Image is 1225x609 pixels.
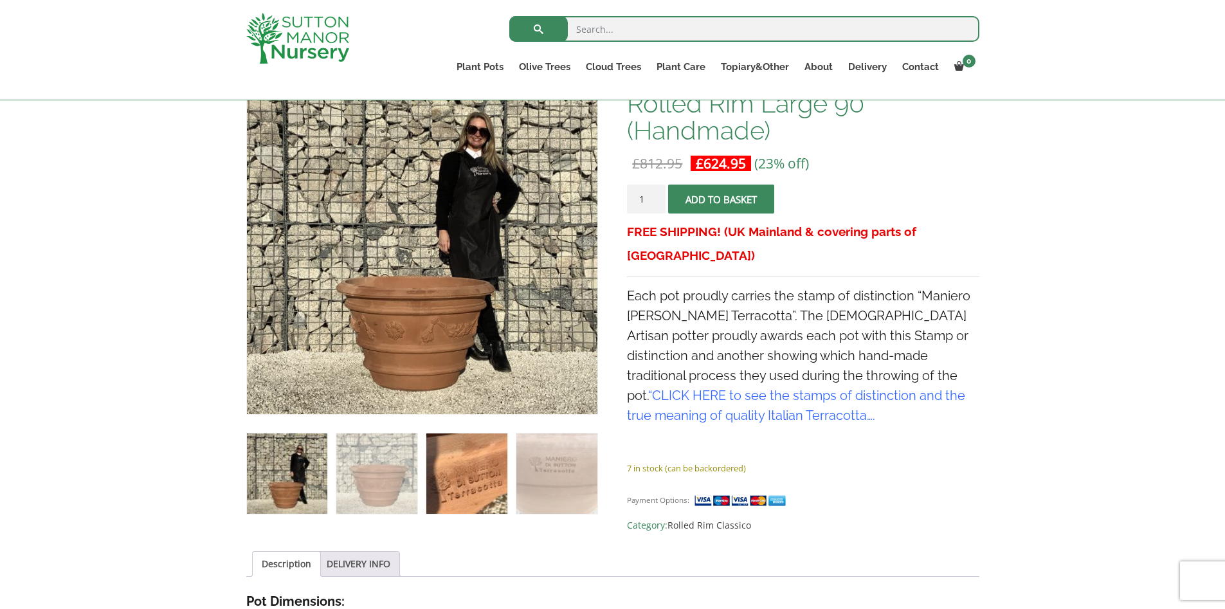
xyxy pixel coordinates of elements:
[627,220,979,268] h3: FREE SHIPPING! (UK Mainland & covering parts of [GEOGRAPHIC_DATA])
[426,433,507,514] img: Terracotta Tuscan Pot Garland Rolled Rim Large 90 (Handmade) - Image 3
[963,55,975,68] span: 0
[627,495,689,505] small: Payment Options:
[627,63,979,144] h1: Terracotta Tuscan Pot Garland Rolled Rim Large 90 (Handmade)
[668,185,774,214] button: Add to basket
[632,154,682,172] bdi: 812.95
[754,154,809,172] span: (23% off)
[511,58,578,76] a: Olive Trees
[667,519,751,531] a: Rolled Rim Classico
[627,388,965,423] span: “ ….
[627,185,666,214] input: Product quantity
[627,460,979,476] p: 7 in stock (can be backordered)
[696,154,703,172] span: £
[696,154,746,172] bdi: 624.95
[894,58,947,76] a: Contact
[516,433,597,514] img: Terracotta Tuscan Pot Garland Rolled Rim Large 90 (Handmade) - Image 4
[627,518,979,533] span: Category:
[632,154,640,172] span: £
[449,58,511,76] a: Plant Pots
[947,58,979,76] a: 0
[713,58,797,76] a: Topiary&Other
[627,288,970,423] span: Each pot proudly carries the stamp of distinction “Maniero [PERSON_NAME] Terracotta”. The [DEMOGR...
[509,16,979,42] input: Search...
[797,58,840,76] a: About
[694,494,790,507] img: payment supported
[627,388,965,423] a: CLICK HERE to see the stamps of distinction and the true meaning of quality Italian Terracotta
[262,552,311,576] a: Description
[649,58,713,76] a: Plant Care
[336,433,417,514] img: Terracotta Tuscan Pot Garland Rolled Rim Large 90 (Handmade) - Image 2
[246,13,349,64] img: logo
[840,58,894,76] a: Delivery
[247,433,327,514] img: Terracotta Tuscan Pot Garland Rolled Rim Large 90 (Handmade)
[327,552,390,576] a: DELIVERY INFO
[578,58,649,76] a: Cloud Trees
[246,594,345,609] strong: Pot Dimensions:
